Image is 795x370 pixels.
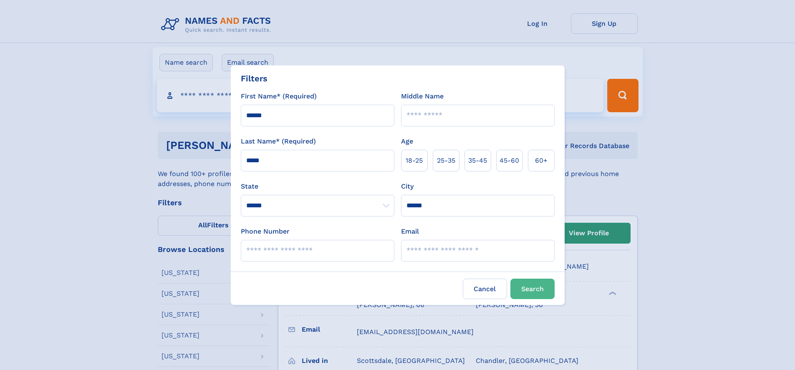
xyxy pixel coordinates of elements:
label: Age [401,136,413,146]
div: Filters [241,72,268,85]
button: Search [510,279,555,299]
label: Middle Name [401,91,444,101]
label: City [401,181,414,191]
span: 25‑35 [437,156,455,166]
label: Cancel [463,279,507,299]
label: Phone Number [241,227,290,237]
label: Email [401,227,419,237]
span: 18‑25 [406,156,423,166]
label: State [241,181,394,191]
span: 45‑60 [500,156,519,166]
label: Last Name* (Required) [241,136,316,146]
span: 35‑45 [468,156,487,166]
label: First Name* (Required) [241,91,317,101]
span: 60+ [535,156,548,166]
